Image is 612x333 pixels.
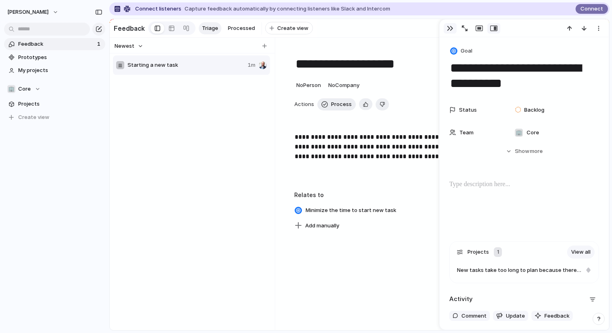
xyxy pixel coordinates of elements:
[461,312,487,320] span: Comment
[326,79,361,92] button: NoCompany
[459,129,474,137] span: Team
[494,247,502,257] div: 1
[135,5,181,13] span: Connect listeners
[18,40,95,48] span: Feedback
[7,8,49,16] span: [PERSON_NAME]
[328,82,359,88] span: No Company
[294,191,495,199] h3: Relates to
[449,144,599,159] button: Showmore
[277,24,308,32] span: Create view
[294,79,323,92] button: NoPerson
[294,100,314,108] span: Actions
[305,222,339,230] span: Add manually
[296,82,321,88] span: No Person
[317,98,356,110] button: Process
[567,246,595,259] a: View all
[18,66,102,74] span: My projects
[527,129,539,137] span: Core
[18,100,102,108] span: Projects
[7,85,15,93] div: 🏢
[127,61,244,69] span: Starting a new task
[544,312,569,320] span: Feedback
[576,4,608,14] button: Connect
[4,64,105,76] a: My projects
[202,24,218,32] span: Triage
[294,132,495,184] div: To enrich screen reader interactions, please activate Accessibility in Grammarly extension settings
[580,5,603,13] span: Connect
[115,42,134,50] span: Newest
[531,311,573,321] button: Feedback
[515,129,523,137] div: 🏢
[461,47,472,55] span: Goal
[449,311,490,321] button: Comment
[448,45,475,57] button: Goal
[225,22,258,34] a: Processed
[4,98,105,110] a: Projects
[467,248,489,256] span: Projects
[4,38,105,50] a: Feedback1
[18,53,102,62] span: Prototypes
[248,61,255,69] span: 1m
[493,311,528,321] button: Update
[185,5,390,13] span: Capture feedback automatically by connecting listeners like Slack and Intercom
[524,106,544,114] span: Backlog
[265,22,313,35] button: Create view
[18,85,31,93] span: Core
[457,266,582,274] span: New tasks take too long to plan because there's too many unknowns – Solving the unknowns to compl...
[113,41,144,51] button: Newest
[291,220,342,231] button: Add manually
[376,98,389,110] button: Delete
[18,113,49,121] span: Create view
[515,147,529,155] span: Show
[530,147,543,155] span: more
[4,83,105,95] button: 🏢Core
[114,23,145,33] h2: Feedback
[4,51,105,64] a: Prototypes
[331,100,352,108] span: Process
[199,22,221,34] a: Triage
[303,205,399,216] span: Minimize the time to start new task
[97,40,102,48] span: 1
[449,295,473,304] h2: Activity
[4,111,105,123] button: Create view
[459,106,477,114] span: Status
[506,312,525,320] span: Update
[4,6,63,19] button: [PERSON_NAME]
[228,24,255,32] span: Processed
